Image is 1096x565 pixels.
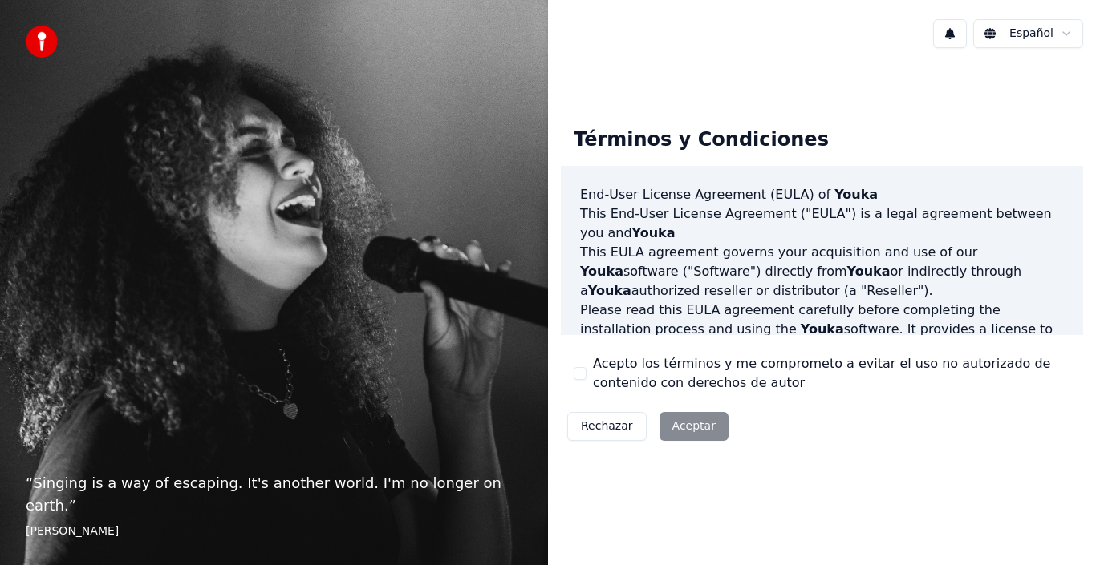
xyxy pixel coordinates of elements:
[26,26,58,58] img: youka
[593,354,1070,393] label: Acepto los términos y me comprometo a evitar el uso no autorizado de contenido con derechos de autor
[26,472,522,517] p: “ Singing is a way of escaping. It's another world. I'm no longer on earth. ”
[847,264,891,279] span: Youka
[580,243,1064,301] p: This EULA agreement governs your acquisition and use of our software ("Software") directly from o...
[26,523,522,539] footer: [PERSON_NAME]
[561,115,842,166] div: Términos y Condiciones
[580,204,1064,243] p: This End-User License Agreement ("EULA") is a legal agreement between you and
[588,283,631,298] span: Youka
[632,225,676,240] span: Youka
[580,185,1064,204] h3: End-User License Agreement (EULA) of
[580,264,623,279] span: Youka
[580,301,1064,377] p: Please read this EULA agreement carefully before completing the installation process and using th...
[834,187,878,202] span: Youka
[567,412,647,441] button: Rechazar
[801,321,844,337] span: Youka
